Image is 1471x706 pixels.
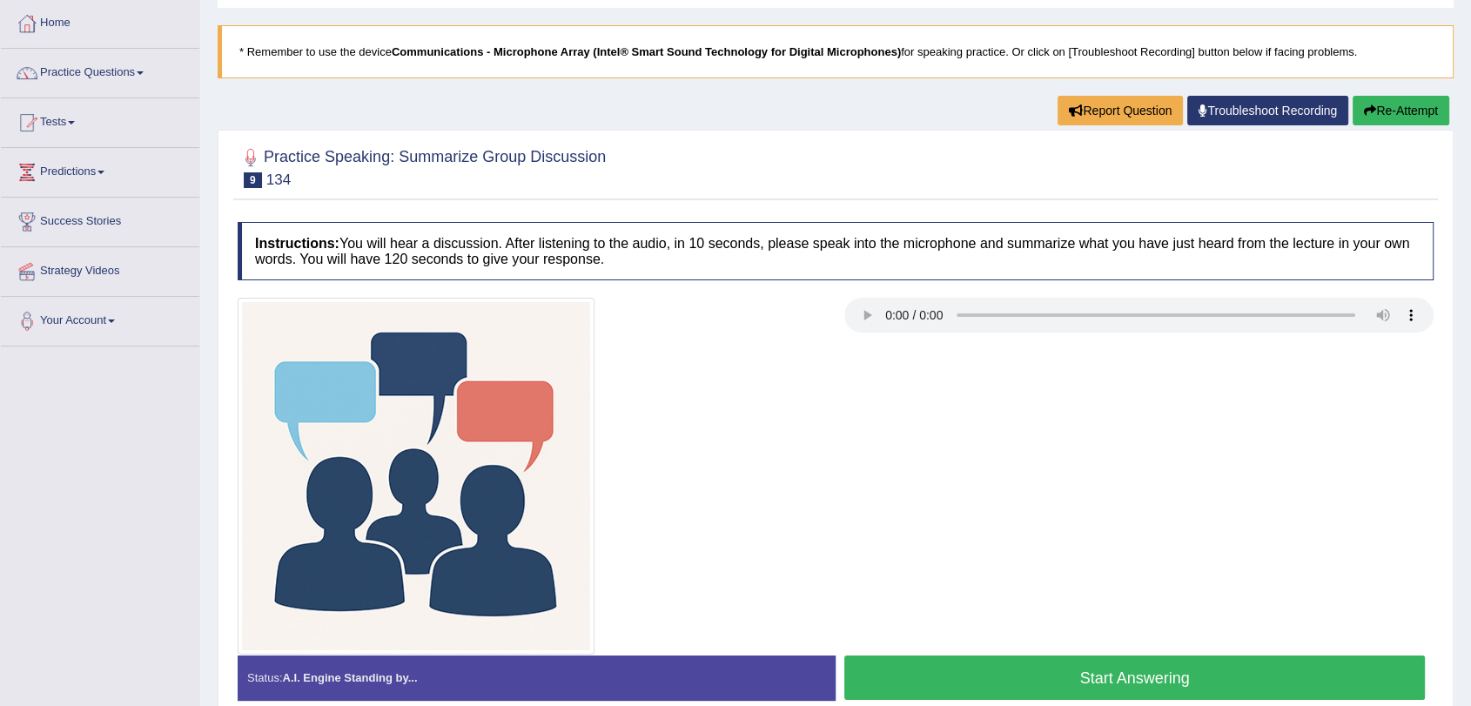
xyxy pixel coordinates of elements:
[1058,96,1183,125] button: Report Question
[1,247,199,291] a: Strategy Videos
[238,145,606,188] h2: Practice Speaking: Summarize Group Discussion
[392,45,901,58] b: Communications - Microphone Array (Intel® Smart Sound Technology for Digital Microphones)
[1,98,199,142] a: Tests
[238,222,1434,280] h4: You will hear a discussion. After listening to the audio, in 10 seconds, please speak into the mi...
[1187,96,1348,125] a: Troubleshoot Recording
[244,172,262,188] span: 9
[1,297,199,340] a: Your Account
[218,25,1454,78] blockquote: * Remember to use the device for speaking practice. Or click on [Troubleshoot Recording] button b...
[1,198,199,241] a: Success Stories
[238,656,836,700] div: Status:
[266,171,291,188] small: 134
[282,671,417,684] strong: A.I. Engine Standing by...
[255,236,339,251] b: Instructions:
[1353,96,1449,125] button: Re-Attempt
[844,656,1425,700] button: Start Answering
[1,148,199,192] a: Predictions
[1,49,199,92] a: Practice Questions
